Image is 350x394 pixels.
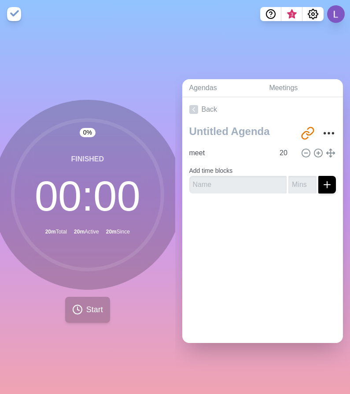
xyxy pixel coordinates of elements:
img: timeblocks logo [7,7,21,21]
a: Back [182,97,343,122]
button: Help [260,7,281,21]
a: Agendas [182,79,262,97]
button: Settings [302,7,324,21]
button: What’s new [281,7,302,21]
label: Add time blocks [189,167,233,174]
input: Name [186,144,275,162]
button: More [320,124,338,142]
button: Share link [299,124,317,142]
input: Mins [288,176,317,193]
a: Meetings [262,79,343,97]
button: Start [65,297,110,323]
input: Mins [276,144,297,162]
span: 3 [288,11,295,18]
span: Start [86,304,103,316]
input: Name [189,176,287,193]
